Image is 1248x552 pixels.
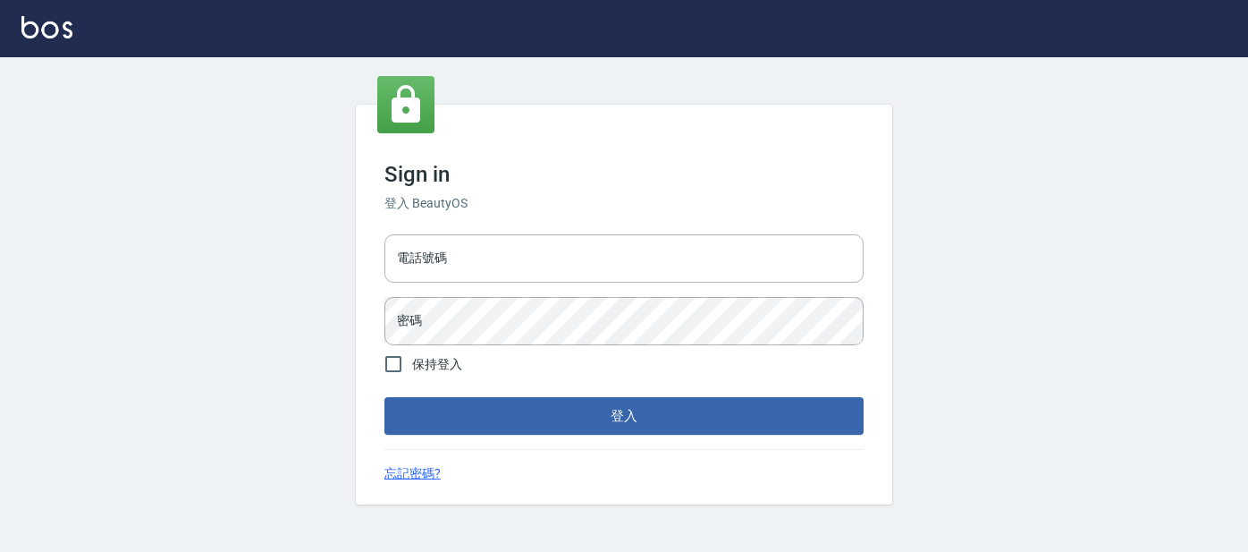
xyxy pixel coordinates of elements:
[384,397,864,435] button: 登入
[21,16,72,38] img: Logo
[412,355,462,374] span: 保持登入
[384,194,864,213] h6: 登入 BeautyOS
[384,464,441,483] a: 忘記密碼?
[384,162,864,187] h3: Sign in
